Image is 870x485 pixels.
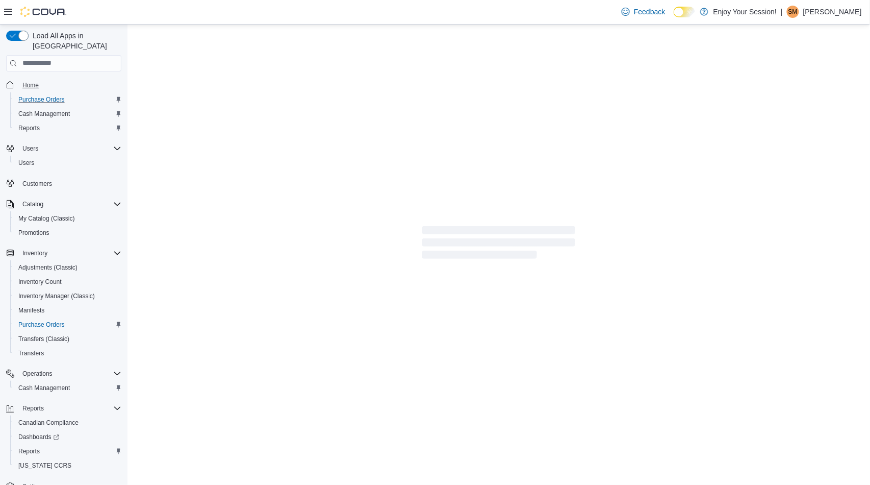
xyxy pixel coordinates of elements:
[10,346,125,360] button: Transfers
[788,6,798,18] span: SM
[18,79,43,91] a: Home
[10,211,125,226] button: My Catalog (Classic)
[14,261,121,274] span: Adjustments (Classic)
[14,290,99,302] a: Inventory Manager (Classic)
[14,290,121,302] span: Inventory Manager (Classic)
[781,6,783,18] p: |
[18,247,121,259] span: Inventory
[2,176,125,191] button: Customers
[22,249,47,257] span: Inventory
[787,6,799,18] div: Shanon McLenaghan
[18,95,65,104] span: Purchase Orders
[14,459,75,472] a: [US_STATE] CCRS
[14,445,44,457] a: Reports
[14,304,48,317] a: Manifests
[14,93,121,106] span: Purchase Orders
[22,200,43,208] span: Catalog
[422,228,575,261] span: Loading
[14,157,38,169] a: Users
[14,319,121,331] span: Purchase Orders
[18,321,65,329] span: Purchase Orders
[634,7,665,17] span: Feedback
[14,227,121,239] span: Promotions
[14,122,121,134] span: Reports
[18,292,95,300] span: Inventory Manager (Classic)
[14,319,69,331] a: Purchase Orders
[2,141,125,156] button: Users
[18,368,121,380] span: Operations
[22,180,52,188] span: Customers
[18,229,49,237] span: Promotions
[22,370,53,378] span: Operations
[10,156,125,170] button: Users
[14,333,121,345] span: Transfers (Classic)
[14,431,121,443] span: Dashboards
[2,246,125,260] button: Inventory
[2,367,125,381] button: Operations
[10,92,125,107] button: Purchase Orders
[14,93,69,106] a: Purchase Orders
[14,157,121,169] span: Users
[14,417,121,429] span: Canadian Compliance
[18,198,47,210] button: Catalog
[18,462,71,470] span: [US_STATE] CCRS
[18,142,121,155] span: Users
[18,447,40,455] span: Reports
[2,401,125,416] button: Reports
[14,347,121,359] span: Transfers
[18,198,121,210] span: Catalog
[10,430,125,444] a: Dashboards
[18,214,75,223] span: My Catalog (Classic)
[2,78,125,92] button: Home
[18,402,48,415] button: Reports
[14,212,79,225] a: My Catalog (Classic)
[18,159,34,167] span: Users
[10,332,125,346] button: Transfers (Classic)
[10,260,125,275] button: Adjustments (Classic)
[14,227,54,239] a: Promotions
[18,142,42,155] button: Users
[10,381,125,395] button: Cash Management
[10,416,125,430] button: Canadian Compliance
[10,318,125,332] button: Purchase Orders
[14,122,44,134] a: Reports
[10,303,125,318] button: Manifests
[18,278,62,286] span: Inventory Count
[14,276,121,288] span: Inventory Count
[14,417,83,429] a: Canadian Compliance
[10,107,125,121] button: Cash Management
[713,6,777,18] p: Enjoy Your Session!
[803,6,862,18] p: [PERSON_NAME]
[18,110,70,118] span: Cash Management
[10,444,125,458] button: Reports
[29,31,121,51] span: Load All Apps in [GEOGRAPHIC_DATA]
[18,384,70,392] span: Cash Management
[10,275,125,289] button: Inventory Count
[10,121,125,135] button: Reports
[18,419,79,427] span: Canadian Compliance
[2,197,125,211] button: Catalog
[14,431,63,443] a: Dashboards
[18,247,52,259] button: Inventory
[10,289,125,303] button: Inventory Manager (Classic)
[14,261,82,274] a: Adjustments (Classic)
[18,335,69,343] span: Transfers (Classic)
[22,404,44,413] span: Reports
[22,81,39,89] span: Home
[18,177,121,190] span: Customers
[18,124,40,132] span: Reports
[14,108,121,120] span: Cash Management
[18,402,121,415] span: Reports
[14,445,121,457] span: Reports
[10,458,125,473] button: [US_STATE] CCRS
[674,7,695,17] input: Dark Mode
[18,263,78,272] span: Adjustments (Classic)
[18,178,56,190] a: Customers
[18,79,121,91] span: Home
[18,349,44,357] span: Transfers
[14,108,74,120] a: Cash Management
[14,212,121,225] span: My Catalog (Classic)
[18,433,59,441] span: Dashboards
[14,276,66,288] a: Inventory Count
